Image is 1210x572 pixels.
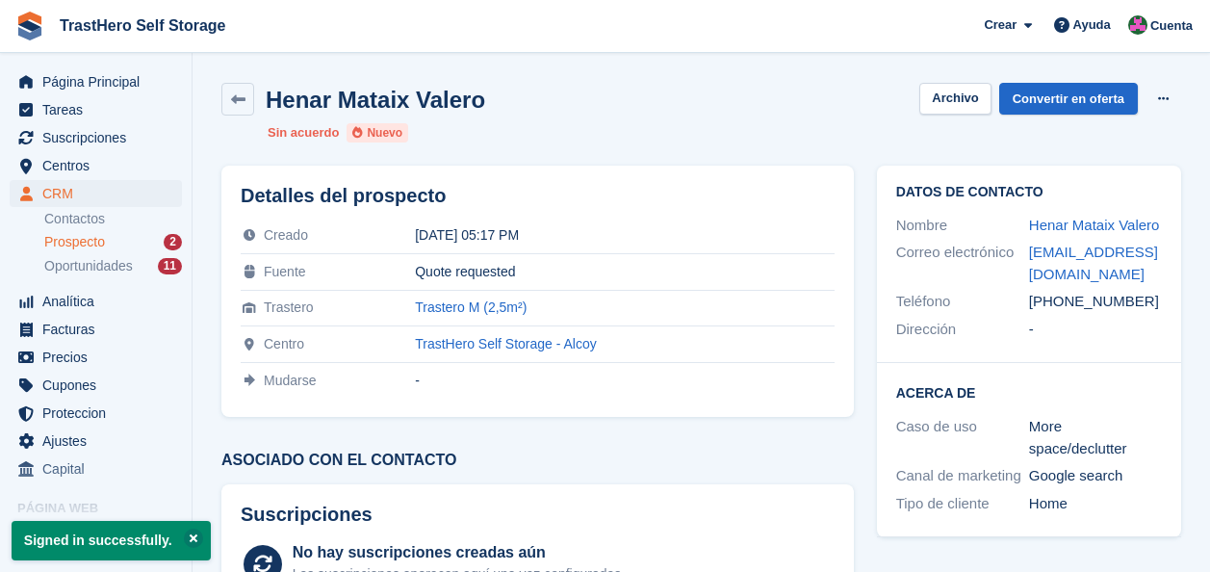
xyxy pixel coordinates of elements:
[896,242,1029,285] div: Correo electrónico
[241,185,835,207] h2: Detalles del prospecto
[268,123,339,143] li: Sin acuerdo
[1029,465,1162,487] div: Google search
[415,373,834,388] div: -
[10,152,182,179] a: menu
[10,68,182,95] a: menu
[1029,217,1160,233] a: Henar Mataix Valero
[221,452,854,469] h3: Asociado con el contacto
[44,256,182,276] a: Oportunidades 11
[42,68,158,95] span: Página Principal
[42,180,158,207] span: CRM
[415,336,597,351] a: TrastHero Self Storage - Alcoy
[10,455,182,482] a: menu
[896,185,1162,200] h2: Datos de contacto
[415,227,834,243] div: [DATE] 05:17 PM
[999,83,1138,115] a: Convertir en oferta
[347,123,408,143] li: Nuevo
[42,344,158,371] span: Precios
[10,180,182,207] a: menu
[10,400,182,427] a: menu
[1029,319,1162,341] div: -
[42,316,158,343] span: Facturas
[896,382,1162,402] h2: Acerca de
[42,96,158,123] span: Tareas
[264,336,304,351] span: Centro
[158,258,182,274] div: 11
[42,400,158,427] span: Proteccion
[44,233,105,251] span: Prospecto
[42,152,158,179] span: Centros
[10,428,182,455] a: menu
[241,504,835,526] h2: Suscripciones
[266,87,485,113] h2: Henar Mataix Valero
[42,428,158,455] span: Ajustes
[1073,15,1111,35] span: Ayuda
[896,215,1029,237] div: Nombre
[164,234,182,250] div: 2
[42,124,158,151] span: Suscripciones
[10,316,182,343] a: menu
[52,10,234,41] a: TrastHero Self Storage
[1128,15,1147,35] img: Marua Grioui
[42,455,158,482] span: Capital
[896,465,1029,487] div: Canal de marketing
[1150,16,1193,36] span: Cuenta
[10,344,182,371] a: menu
[896,416,1029,459] div: Caso de uso
[415,264,834,279] div: Quote requested
[42,372,158,399] span: Cupones
[10,124,182,151] a: menu
[10,96,182,123] a: menu
[919,83,991,115] button: Archivo
[896,493,1029,515] div: Tipo de cliente
[17,499,192,518] span: Página web
[10,288,182,315] a: menu
[1029,291,1162,313] div: [PHONE_NUMBER]
[44,232,182,252] a: Prospecto 2
[984,15,1017,35] span: Crear
[264,264,306,279] span: Fuente
[42,288,158,315] span: Analítica
[15,12,44,40] img: stora-icon-8386f47178a22dfd0bd8f6a31ec36ba5ce8667c1dd55bd0f319d3a0aa187defe.svg
[1029,493,1162,515] div: Home
[10,372,182,399] a: menu
[12,521,211,560] p: Signed in successfully.
[896,291,1029,313] div: Teléfono
[264,227,308,243] span: Creado
[1029,416,1162,459] div: More space/declutter
[264,299,314,315] span: Trastero
[415,299,527,315] a: Trastero M (2,5m²)
[293,541,626,564] div: No hay suscripciones creadas aún
[1029,244,1158,282] a: [EMAIL_ADDRESS][DOMAIN_NAME]
[264,373,316,388] span: Mudarse
[896,319,1029,341] div: Dirección
[44,210,182,228] a: Contactos
[44,257,133,275] span: Oportunidades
